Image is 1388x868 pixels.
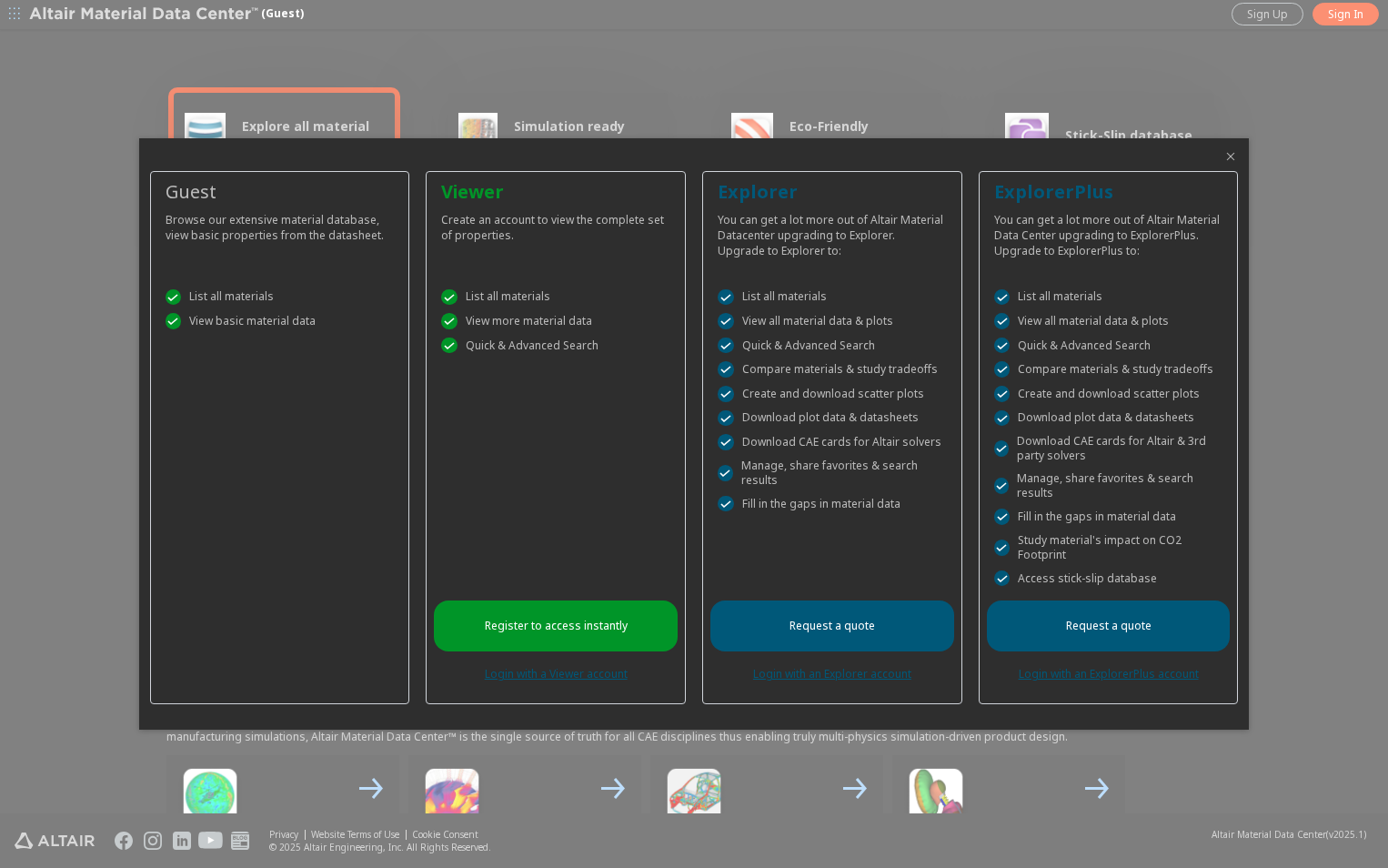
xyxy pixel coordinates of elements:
[994,205,1223,258] div: You can get a lot more out of Altair Material Data Center upgrading to ExplorerPlus. Upgrade to E...
[166,205,395,243] div: Browse our extensive material database, view basic properties from the datasheet.
[718,313,947,329] div: View all material data & plots
[485,666,628,681] a: Login with a Viewer account
[718,459,947,488] div: Manage, share favorites & search results
[994,434,1223,463] div: Download CAE cards for Altair & 3rd party solvers
[718,434,947,450] div: Download CAE cards for Altair solvers
[718,410,947,427] div: Download plot data & datasheets
[718,496,734,512] div: 
[994,313,1011,329] div: 
[441,338,670,354] div: Quick & Advanced Search
[994,509,1011,525] div: 
[441,289,458,306] div: 
[1019,666,1199,681] a: Login with an ExplorerPlus account
[994,509,1223,525] div: Fill in the gaps in material data
[994,440,1009,457] div: 
[718,434,734,450] div: 
[987,601,1231,651] a: Request a quote
[166,179,395,205] div: Guest
[994,471,1223,500] div: Manage, share favorites & search results
[753,666,911,681] a: Login with an Explorer account
[718,410,734,427] div: 
[994,179,1223,205] div: ExplorerPlus
[441,179,670,205] div: Viewer
[718,361,734,378] div: 
[441,205,670,243] div: Create an account to view the complete set of properties.
[994,410,1223,427] div: Download plot data & datasheets
[994,338,1011,354] div: 
[994,289,1011,306] div: 
[994,533,1223,562] div: Study material's impact on CO2 Footprint
[166,289,395,306] div: List all materials
[718,205,947,258] div: You can get a lot more out of Altair Material Datacenter upgrading to Explorer. Upgrade to Explor...
[1223,149,1238,164] button: Close
[441,289,670,306] div: List all materials
[441,338,458,354] div: 
[718,338,734,354] div: 
[718,289,734,306] div: 
[441,313,670,329] div: View more material data
[166,313,182,329] div: 
[994,313,1223,329] div: View all material data & plots
[718,179,947,205] div: Explorer
[710,601,954,651] a: Request a quote
[434,601,678,651] a: Register to access instantly
[994,540,1010,556] div: 
[441,313,458,329] div: 
[718,361,947,378] div: Compare materials & study tradeoffs
[994,338,1223,354] div: Quick & Advanced Search
[718,289,947,306] div: List all materials
[994,478,1010,494] div: 
[994,361,1011,378] div: 
[994,570,1223,587] div: Access stick-slip database
[718,386,947,402] div: Create and download scatter plots
[718,465,733,481] div: 
[994,289,1223,306] div: List all materials
[994,386,1011,402] div: 
[166,313,395,329] div: View basic material data
[718,313,734,329] div: 
[718,496,947,512] div: Fill in the gaps in material data
[994,410,1011,427] div: 
[994,386,1223,402] div: Create and download scatter plots
[718,386,734,402] div: 
[718,338,947,354] div: Quick & Advanced Search
[166,289,182,306] div: 
[994,570,1011,587] div: 
[994,361,1223,378] div: Compare materials & study tradeoffs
